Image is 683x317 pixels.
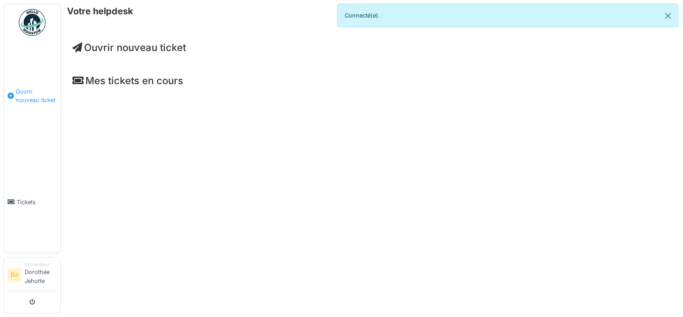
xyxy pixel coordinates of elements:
div: Demandeur [25,261,57,268]
a: DJ DemandeurDorothée Jehotte [8,261,57,291]
img: Badge_color-CXgf-gQk.svg [19,9,46,36]
span: Ouvrir nouveau ticket [16,87,57,104]
a: Ouvrir nouveau ticket [4,41,60,151]
h4: Mes tickets en cours [72,75,671,86]
h6: Votre helpdesk [67,6,133,17]
button: Close [658,4,678,28]
a: Tickets [4,151,60,253]
div: Connecté(e). [337,4,679,27]
li: Dorothée Jehotte [25,261,57,289]
li: DJ [8,268,21,282]
a: Ouvrir nouveau ticket [72,42,186,53]
span: Tickets [17,198,57,206]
